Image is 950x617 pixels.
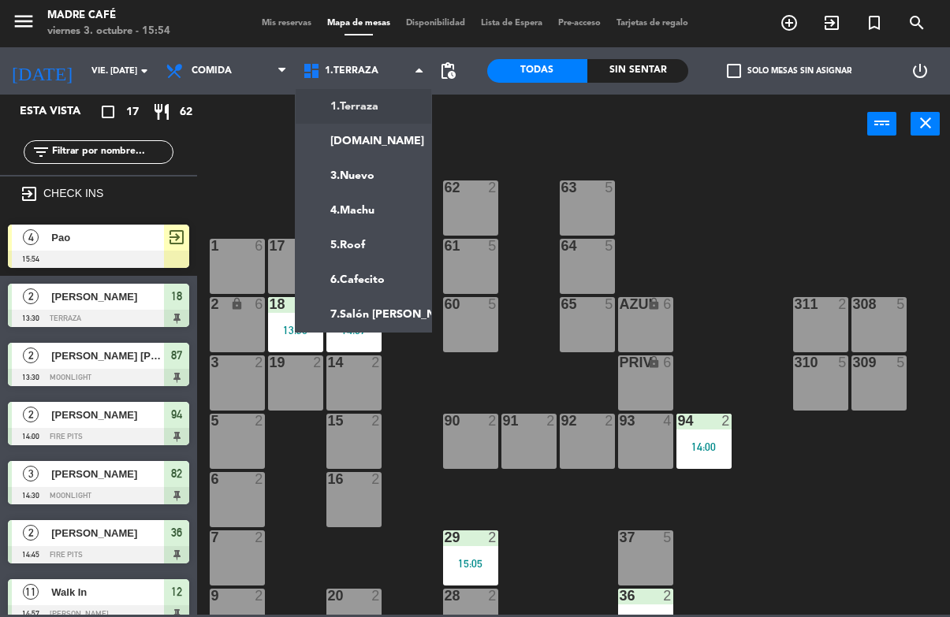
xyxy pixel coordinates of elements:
[916,113,935,132] i: close
[605,180,614,195] div: 5
[620,589,620,603] div: 36
[663,589,672,603] div: 2
[230,297,244,310] i: lock
[896,297,906,311] div: 5
[487,59,588,83] div: Todas
[727,64,741,78] span: check_box_outline_blank
[211,472,212,486] div: 6
[20,184,39,203] i: exit_to_app
[171,464,182,483] span: 82
[296,193,431,228] a: 4.Machu
[23,288,39,304] span: 2
[51,584,164,600] span: Walk In
[328,472,329,486] div: 16
[255,530,264,545] div: 2
[768,9,810,36] span: RESERVAR MESA
[488,180,497,195] div: 2
[896,355,906,370] div: 5
[663,297,672,311] div: 6
[47,8,170,24] div: Madre Café
[255,355,264,370] div: 2
[561,239,562,253] div: 64
[663,414,672,428] div: 4
[822,13,841,32] i: exit_to_app
[371,414,381,428] div: 2
[51,288,164,305] span: [PERSON_NAME]
[51,466,164,482] span: [PERSON_NAME]
[23,584,39,600] span: 11
[647,297,661,310] i: lock
[838,355,848,370] div: 5
[445,414,445,428] div: 90
[605,414,614,428] div: 2
[620,297,620,311] div: AZUL
[445,530,445,545] div: 29
[255,472,264,486] div: 2
[853,355,854,370] div: 309
[445,589,445,603] div: 28
[721,414,731,428] div: 2
[51,229,164,246] span: Pao
[8,102,114,121] div: Esta vista
[171,582,182,601] span: 12
[51,407,164,423] span: [PERSON_NAME]
[911,61,930,80] i: power_settings_new
[23,466,39,481] span: 3
[907,13,926,32] i: search
[180,103,192,121] span: 62
[488,239,497,253] div: 5
[313,355,322,370] div: 2
[676,441,732,452] div: 14:00
[445,297,445,311] div: 60
[398,19,473,28] span: Disponibilidad
[296,158,431,193] a: 3.Nuevo
[371,589,381,603] div: 2
[12,9,35,39] button: menu
[561,180,562,195] div: 63
[795,297,795,311] div: 311
[171,405,182,424] span: 94
[23,525,39,541] span: 2
[51,348,164,364] span: [PERSON_NAME] [PERSON_NAME]
[152,102,171,121] i: restaurant
[488,414,497,428] div: 2
[853,9,896,36] span: Reserva especial
[561,297,562,311] div: 65
[911,112,940,136] button: close
[47,24,170,39] div: viernes 3. octubre - 15:54
[663,530,672,545] div: 5
[171,346,182,365] span: 87
[663,355,672,370] div: 6
[867,112,896,136] button: power_input
[445,239,445,253] div: 61
[32,143,50,162] i: filter_list
[561,414,562,428] div: 92
[296,262,431,297] a: 6.Cafecito
[445,180,445,195] div: 62
[488,530,497,545] div: 2
[328,414,329,428] div: 15
[503,414,504,428] div: 91
[896,9,938,36] span: BUSCAR
[620,355,620,370] div: PRIV
[171,287,182,306] span: 18
[678,414,679,428] div: 94
[171,523,182,542] span: 36
[371,355,381,370] div: 2
[126,103,139,121] span: 17
[438,61,457,80] span: pending_actions
[51,525,164,541] span: [PERSON_NAME]
[620,414,620,428] div: 93
[647,355,661,369] i: lock
[255,239,264,253] div: 6
[99,102,117,121] i: crop_square
[488,297,497,311] div: 5
[192,65,232,76] span: Comida
[23,229,39,245] span: 4
[296,89,431,124] a: 1.Terraza
[609,19,696,28] span: Tarjetas de regalo
[328,589,329,603] div: 20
